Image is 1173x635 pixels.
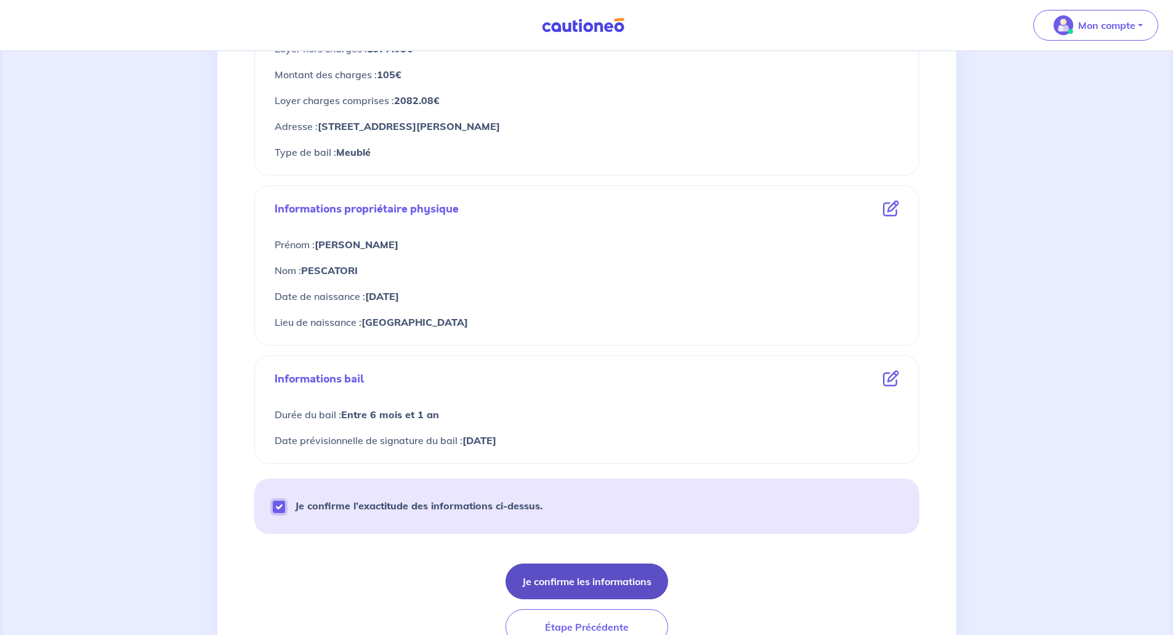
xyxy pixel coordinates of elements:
p: Durée du bail : [275,406,899,423]
strong: [STREET_ADDRESS][PERSON_NAME] [318,120,500,132]
img: Cautioneo [537,18,629,33]
p: Informations propriétaire physique [275,201,459,217]
p: Date de naissance : [275,288,899,304]
strong: [DATE] [365,290,399,302]
strong: Meublé [336,146,371,158]
strong: Je confirme l’exactitude des informations ci-dessus. [295,500,542,512]
button: illu_account_valid_menu.svgMon compte [1033,10,1158,41]
p: Prénom : [275,237,899,253]
p: Nom : [275,262,899,278]
p: Mon compte [1078,18,1135,33]
p: Lieu de naissance : [275,314,899,330]
strong: 105€ [377,68,401,81]
strong: [DATE] [462,434,496,447]
p: Date prévisionnelle de signature du bail : [275,432,899,448]
strong: [PERSON_NAME] [315,238,398,251]
p: Type de bail : [275,144,899,160]
img: illu_account_valid_menu.svg [1054,15,1073,35]
button: Je confirme les informations [506,564,668,599]
p: Informations bail [275,371,365,387]
strong: PESCATORI [301,264,358,277]
strong: [GEOGRAPHIC_DATA] [361,316,468,328]
p: Adresse : [275,118,899,134]
strong: Entre 6 mois et 1 an [341,408,439,421]
strong: 2082.08€ [394,94,440,107]
p: Montant des charges : [275,67,899,83]
p: Loyer charges comprises : [275,92,899,108]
